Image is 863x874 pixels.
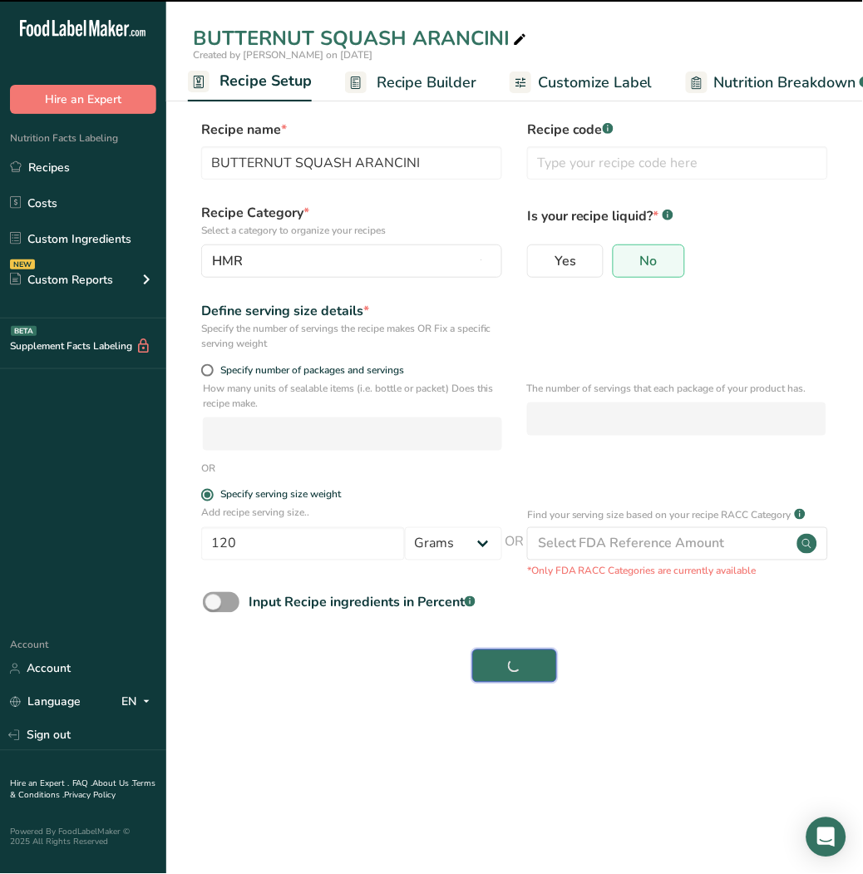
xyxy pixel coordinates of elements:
div: Input Recipe ingredients in Percent [249,593,476,613]
a: Recipe Setup [188,62,312,102]
div: BETA [11,326,37,336]
div: BUTTERNUT SQUASH ARANCINI [193,23,530,53]
label: Recipe code [527,120,828,140]
a: Language [10,688,81,717]
span: HMR [212,251,243,271]
p: *Only FDA RACC Categories are currently available [527,564,828,579]
button: Hire an Expert [10,85,156,114]
a: Customize Label [510,64,653,101]
p: How many units of sealable items (i.e. bottle or packet) Does this recipe make. [203,381,502,411]
a: Terms & Conditions . [10,778,155,802]
label: Recipe Category [201,203,502,238]
label: Recipe name [201,120,502,140]
span: OR [505,532,525,579]
a: Recipe Builder [345,64,476,101]
p: Select a category to organize your recipes [201,223,502,238]
div: EN [121,693,156,713]
a: Hire an Expert . [10,778,69,790]
span: Customize Label [538,72,653,94]
input: Type your recipe code here [527,146,828,180]
div: Powered By FoodLabelMaker © 2025 All Rights Reserved [10,827,156,847]
input: Type your recipe name here [201,146,502,180]
a: Privacy Policy [64,790,116,802]
div: NEW [10,259,35,269]
div: Specify serving size weight [220,489,341,501]
div: Specify the number of servings the recipe makes OR Fix a specific serving weight [201,321,502,351]
span: Recipe Setup [219,70,312,92]
span: No [640,253,658,269]
input: Type your serving size here [201,527,405,560]
span: Created by [PERSON_NAME] on [DATE] [193,48,372,62]
div: Select FDA Reference Amount [538,534,725,554]
span: Recipe Builder [377,72,476,94]
div: OR [201,461,215,476]
span: Nutrition Breakdown [714,72,856,94]
div: Custom Reports [10,271,113,289]
p: Add recipe serving size.. [201,506,502,521]
p: The number of servings that each package of your product has. [527,381,826,396]
a: FAQ . [72,778,92,790]
p: Is your recipe liquid? [527,203,828,226]
div: Define serving size details [201,301,502,321]
span: Specify number of packages and servings [214,364,404,377]
p: Find your serving size based on your recipe RACC Category [527,508,791,523]
a: About Us . [92,778,132,790]
span: Yes [555,253,576,269]
button: HMR [201,244,502,278]
div: Open Intercom Messenger [806,817,846,857]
